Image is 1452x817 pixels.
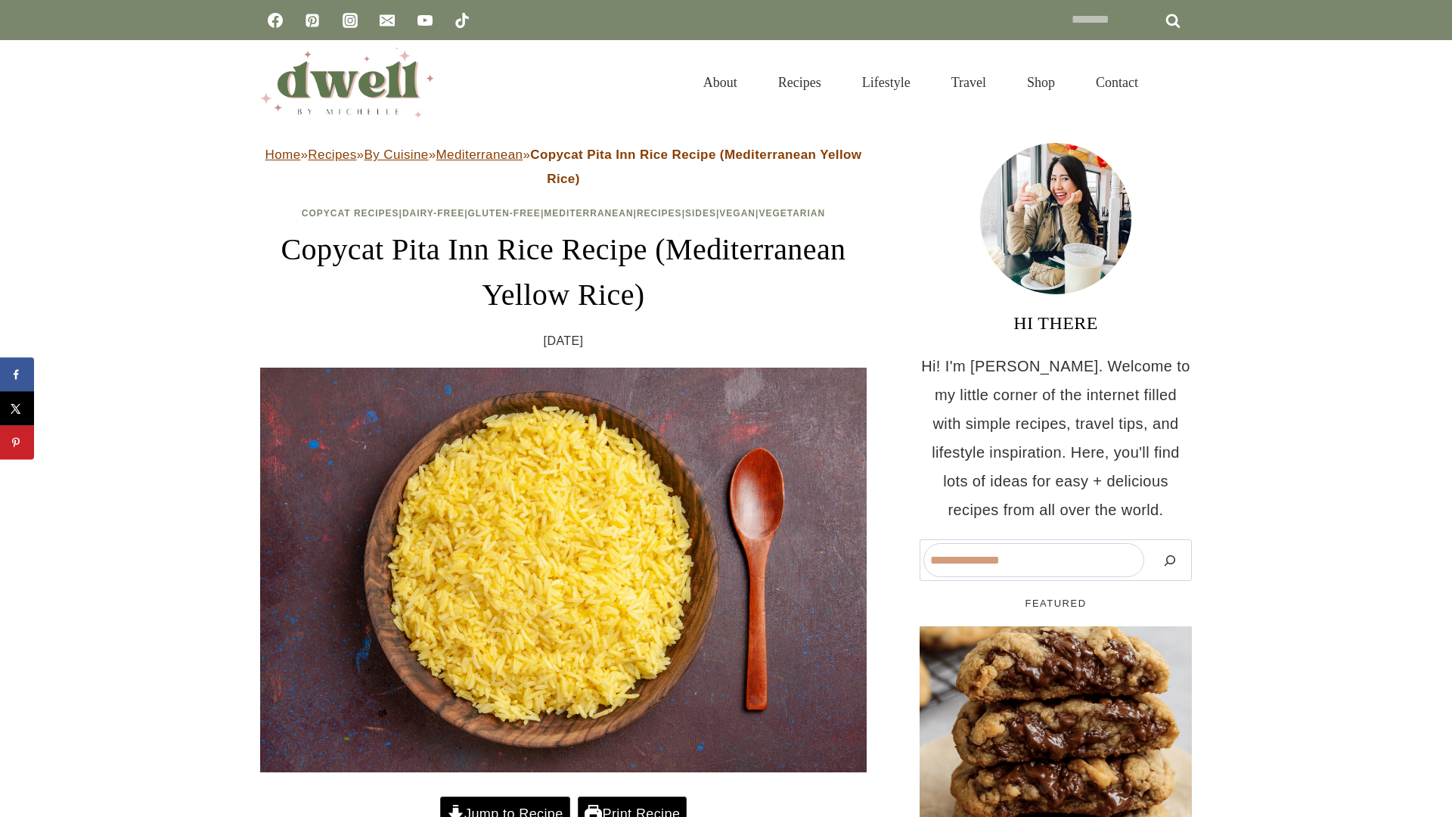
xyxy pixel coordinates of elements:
span: | | | | | | | [302,208,825,219]
a: Sides [685,208,716,219]
a: Facebook [260,5,290,36]
nav: Primary Navigation [683,56,1159,109]
a: Home [265,148,301,162]
a: Travel [931,56,1007,109]
img: DWELL by michelle [260,48,434,117]
a: Recipes [637,208,682,219]
a: Pinterest [297,5,327,36]
p: Hi! I'm [PERSON_NAME]. Welcome to my little corner of the internet filled with simple recipes, tr... [920,352,1192,524]
a: Vegetarian [759,208,825,219]
a: Recipes [758,56,842,109]
h1: Copycat Pita Inn Rice Recipe (Mediterranean Yellow Rice) [260,227,867,318]
strong: Copycat Pita Inn Rice Recipe (Mediterranean Yellow Rice) [530,148,861,186]
a: YouTube [410,5,440,36]
a: Copycat Recipes [302,208,399,219]
a: Mediterranean [544,208,633,219]
a: Gluten-Free [468,208,541,219]
a: Recipes [308,148,356,162]
a: Email [372,5,402,36]
h5: FEATURED [920,596,1192,611]
span: » » » » [265,148,862,186]
time: [DATE] [544,330,584,353]
button: Search [1152,543,1188,577]
a: Instagram [335,5,365,36]
a: Dairy-Free [402,208,464,219]
a: Shop [1007,56,1075,109]
a: Contact [1075,56,1159,109]
a: TikTok [447,5,477,36]
button: View Search Form [1166,70,1192,95]
a: About [683,56,758,109]
a: Mediterranean [436,148,523,162]
a: Vegan [719,208,755,219]
h3: HI THERE [920,309,1192,337]
a: Lifestyle [842,56,931,109]
a: By Cuisine [364,148,428,162]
